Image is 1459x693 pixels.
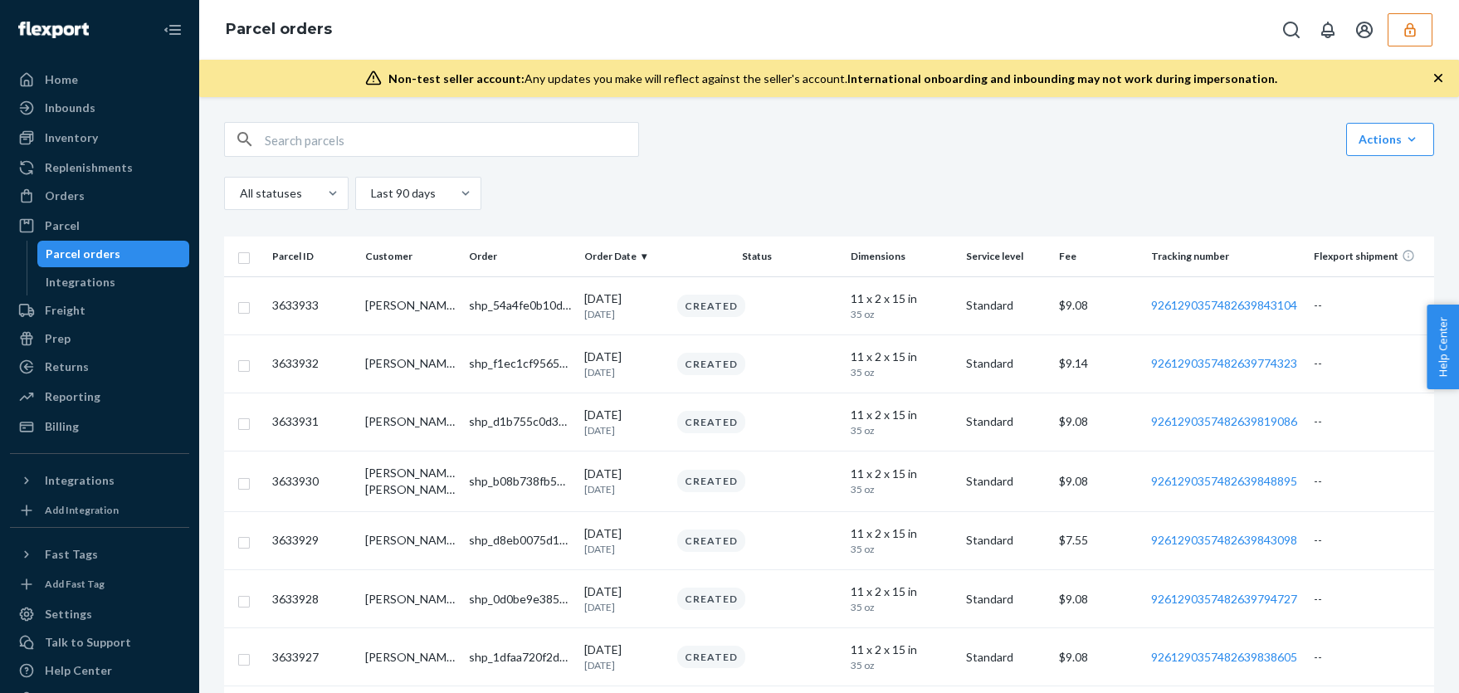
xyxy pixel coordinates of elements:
a: Prep [10,325,189,352]
p: 3633927 [272,649,352,666]
p: [DATE] [584,307,664,321]
div: Created [677,646,745,668]
button: Open account menu [1348,13,1381,46]
div: shp_d1b755c0d3b741e8aad1bbf6d7506ec8 [469,413,571,430]
a: Reporting [10,383,189,410]
p: $ 9.08 [1059,591,1139,608]
div: Settings [45,606,92,622]
td: -- [1307,276,1434,334]
th: Status [671,237,844,276]
a: Orders [10,183,189,209]
a: 9261290357482639843104 [1151,298,1297,312]
td: -- [1307,570,1434,628]
div: Parcel orders [46,246,120,262]
th: Fee [1052,237,1145,276]
p: 35 oz [851,307,912,321]
a: Add Integration [10,500,189,520]
div: 11 x 2 x 15 in [851,349,953,365]
a: 9261290357482639848895 [1151,474,1297,488]
td: -- [1307,628,1434,686]
input: Last 90 days [369,185,371,202]
div: [PERSON_NAME] [365,413,456,430]
p: [DATE] [584,290,664,307]
input: Search parcels [265,123,638,156]
p: $ 9.08 [1059,473,1139,490]
p: [DATE] [584,365,664,379]
p: [DATE] [584,466,664,482]
p: Standard [966,532,1046,549]
p: Standard [966,591,1046,608]
div: Integrations [46,274,115,290]
div: Created [677,530,745,552]
div: Billing [45,418,79,435]
th: Customer [359,237,462,276]
div: Talk to Support [45,634,131,651]
p: Standard [966,473,1046,490]
span: Non-test seller account: [388,71,525,85]
ol: breadcrumbs [212,6,345,54]
p: 3633930 [272,473,352,490]
p: 3633933 [272,297,352,314]
div: [PERSON_NAME] [365,591,456,608]
p: [DATE] [584,407,664,423]
div: Integrations [45,472,115,489]
p: $ 9.14 [1059,355,1139,372]
a: Inventory [10,124,189,151]
div: Created [677,411,745,433]
div: shp_b08b738fb54647628ed374d54f7f45f5 [469,473,571,490]
p: 35 oz [851,542,912,556]
td: -- [1307,451,1434,511]
p: [DATE] [584,542,664,556]
div: [PERSON_NAME] [365,297,456,314]
div: Inbounds [45,100,95,116]
a: Help Center [10,657,189,684]
p: 3633931 [272,413,352,430]
button: Talk to Support [10,629,189,656]
a: Settings [10,601,189,627]
div: 11 x 2 x 15 in [851,407,953,423]
div: Inventory [45,129,98,146]
button: Fast Tags [10,541,189,568]
p: Standard [966,649,1046,666]
td: -- [1307,393,1434,451]
p: $ 9.08 [1059,297,1139,314]
p: 3633932 [272,355,352,372]
div: 11 x 2 x 15 in [851,466,953,482]
a: 9261290357482639838605 [1151,650,1297,664]
p: $ 9.08 [1059,649,1139,666]
p: [DATE] [584,525,664,542]
div: [PERSON_NAME] [365,532,456,549]
a: Integrations [37,269,190,295]
th: Flexport shipment [1307,237,1434,276]
div: [PERSON_NAME] [365,355,456,372]
div: Fast Tags [45,546,98,563]
a: 9261290357482639794727 [1151,592,1297,606]
p: Standard [966,413,1046,430]
a: 9261290357482639774323 [1151,356,1297,370]
div: Help Center [45,662,112,679]
p: 35 oz [851,482,912,496]
a: Billing [10,413,189,440]
p: 35 oz [851,423,912,437]
div: shp_1dfaa720f2d64218be2ab64ff82d60c4 [469,649,571,666]
div: Created [677,470,745,492]
iframe: Opens a widget where you can chat to one of our agents [1351,643,1442,685]
p: [DATE] [584,423,664,437]
div: 11 x 2 x 15 in [851,525,953,542]
button: Actions [1346,123,1434,156]
p: $ 7.55 [1059,532,1139,549]
a: Parcel orders [226,20,332,38]
div: Home [45,71,78,88]
p: 3633929 [272,532,352,549]
button: Integrations [10,467,189,494]
input: All statuses [238,185,240,202]
div: Add Integration [45,503,119,517]
div: shp_0d0be9e3852b4fe3845b659853281ee4 [469,591,571,608]
div: shp_d8eb0075d18b46c0ac5009b0cf14362e [469,532,571,549]
p: [DATE] [584,658,664,672]
p: Standard [966,355,1046,372]
div: 11 x 2 x 15 in [851,290,953,307]
th: Parcel ID [266,237,359,276]
button: Close Navigation [156,13,189,46]
div: [PERSON_NAME] [365,649,456,666]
